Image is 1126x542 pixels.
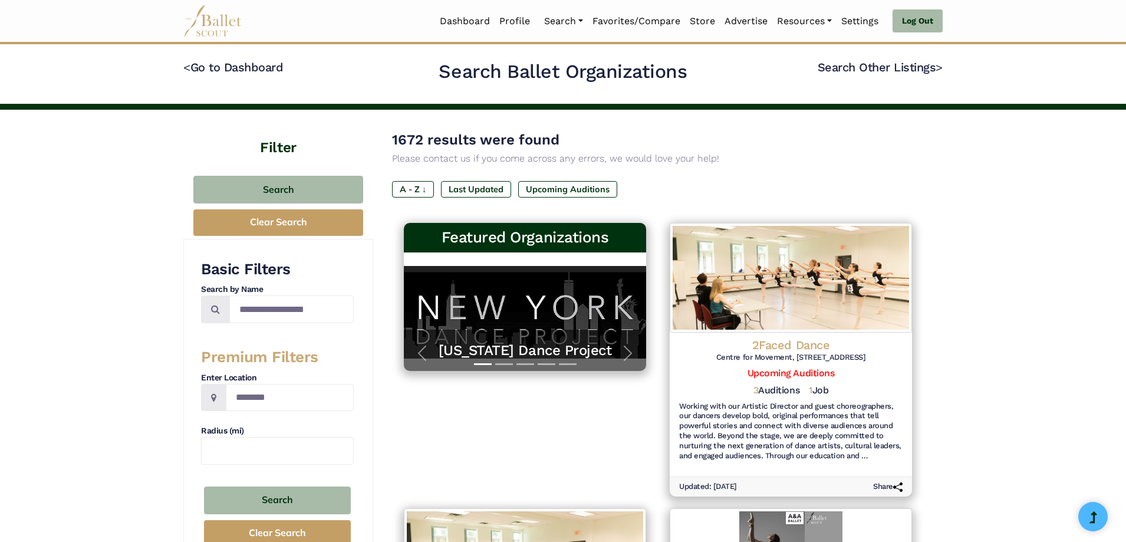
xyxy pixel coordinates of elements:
[539,9,588,34] a: Search
[679,482,737,492] h6: Updated: [DATE]
[416,341,634,360] a: [US_STATE] Dance Project
[685,9,720,34] a: Store
[226,384,354,412] input: Location
[670,223,912,333] img: Logo
[588,9,685,34] a: Favorites/Compare
[538,357,555,371] button: Slide 4
[679,353,903,363] h6: Centre for Movement, [STREET_ADDRESS]
[518,181,617,198] label: Upcoming Auditions
[495,357,513,371] button: Slide 2
[720,9,772,34] a: Advertise
[439,60,687,84] h2: Search Ballet Organizations
[201,284,354,295] h4: Search by Name
[809,385,828,397] h5: Job
[201,347,354,367] h3: Premium Filters
[392,181,434,198] label: A - Z ↓
[183,60,283,74] a: <Go to Dashboard
[435,9,495,34] a: Dashboard
[392,132,559,148] span: 1672 results were found
[201,372,354,384] h4: Enter Location
[413,228,637,248] h3: Featured Organizations
[753,385,799,397] h5: Auditions
[772,9,837,34] a: Resources
[873,482,903,492] h6: Share
[679,402,903,461] h6: Working with our Artistic Director and guest choreographers, our dancers develop bold, original p...
[679,337,903,353] h4: 2Faced Dance
[441,181,511,198] label: Last Updated
[753,385,759,396] span: 3
[201,425,354,437] h4: Radius (mi)
[201,259,354,280] h3: Basic Filters
[204,487,351,514] button: Search
[229,295,354,323] input: Search by names...
[495,9,535,34] a: Profile
[809,385,812,396] span: 1
[392,151,924,166] p: Please contact us if you come across any errors, we would love your help!
[837,9,883,34] a: Settings
[193,209,363,236] button: Clear Search
[559,357,577,371] button: Slide 5
[936,60,943,74] code: >
[893,9,943,33] a: Log Out
[193,176,363,203] button: Search
[183,60,190,74] code: <
[474,357,492,371] button: Slide 1
[516,357,534,371] button: Slide 3
[818,60,943,74] a: Search Other Listings>
[748,367,834,379] a: Upcoming Auditions
[183,110,373,158] h4: Filter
